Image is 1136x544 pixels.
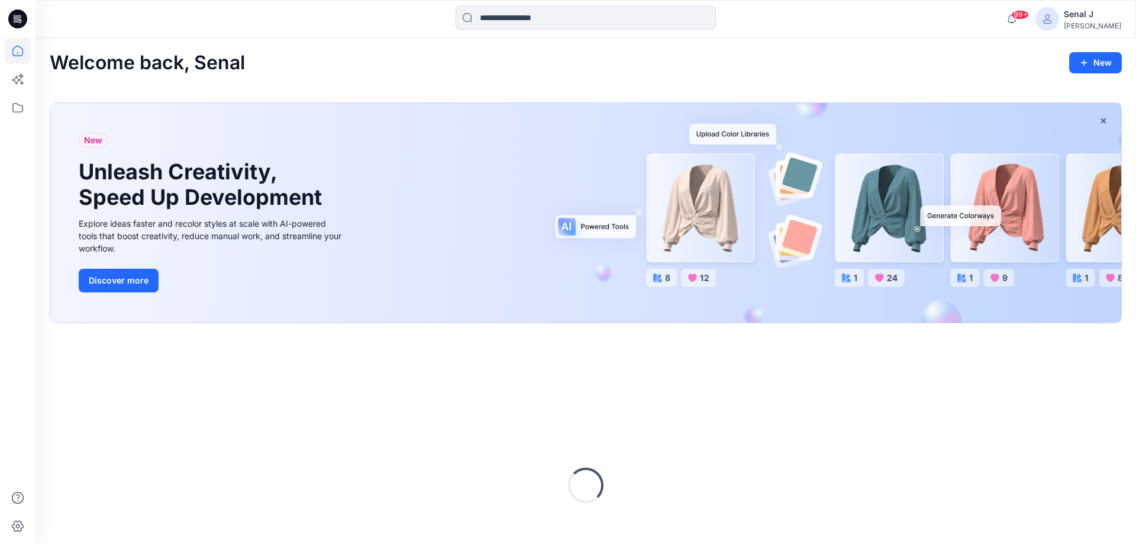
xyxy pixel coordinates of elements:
[79,269,159,292] button: Discover more
[79,269,345,292] a: Discover more
[84,133,102,147] span: New
[1011,10,1029,20] span: 99+
[1064,21,1121,30] div: [PERSON_NAME]
[1043,14,1052,24] svg: avatar
[50,52,245,74] h2: Welcome back, Senal
[79,159,327,210] h1: Unleash Creativity, Speed Up Development
[1064,7,1121,21] div: Senal J
[1069,52,1122,73] button: New
[79,217,345,255] div: Explore ideas faster and recolor styles at scale with AI-powered tools that boost creativity, red...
